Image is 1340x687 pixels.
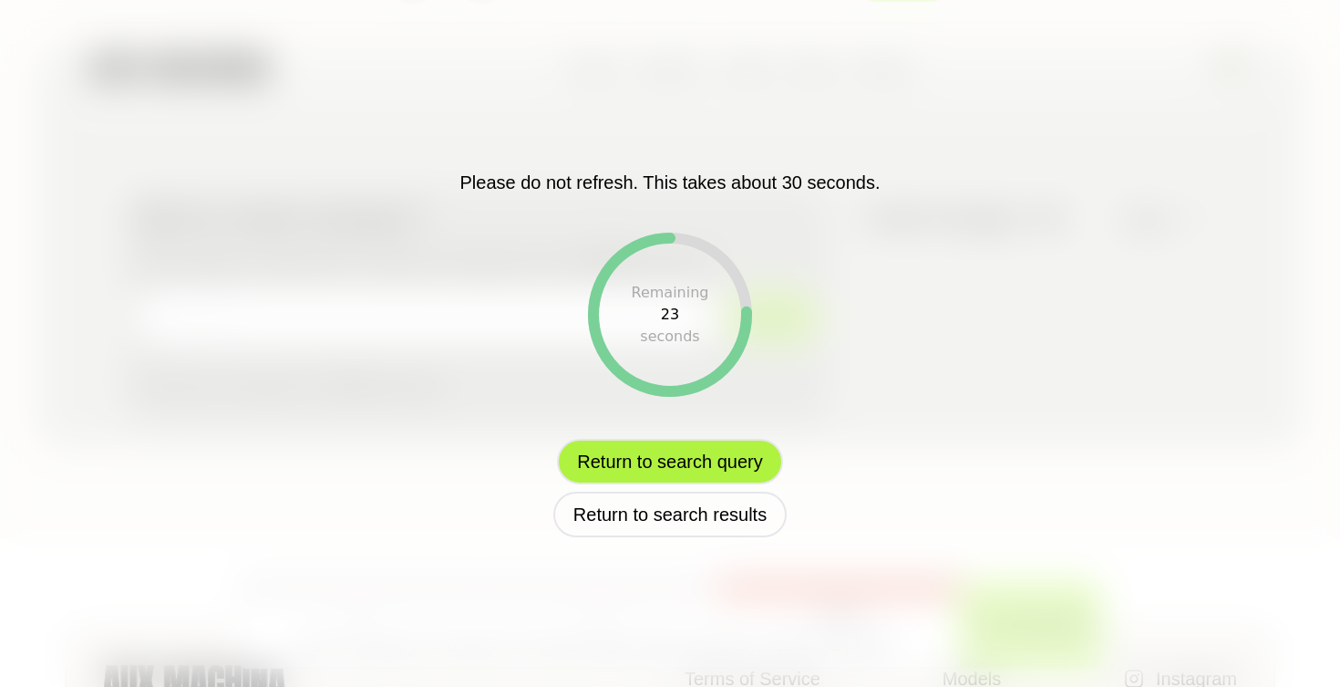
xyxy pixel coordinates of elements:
[640,326,699,348] div: seconds
[632,282,709,304] div: Remaining
[557,439,782,484] button: Return to search query
[553,492,787,537] button: Return to search results
[459,169,880,196] p: Please do not refresh. This takes about 30 seconds.
[661,304,679,326] div: 23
